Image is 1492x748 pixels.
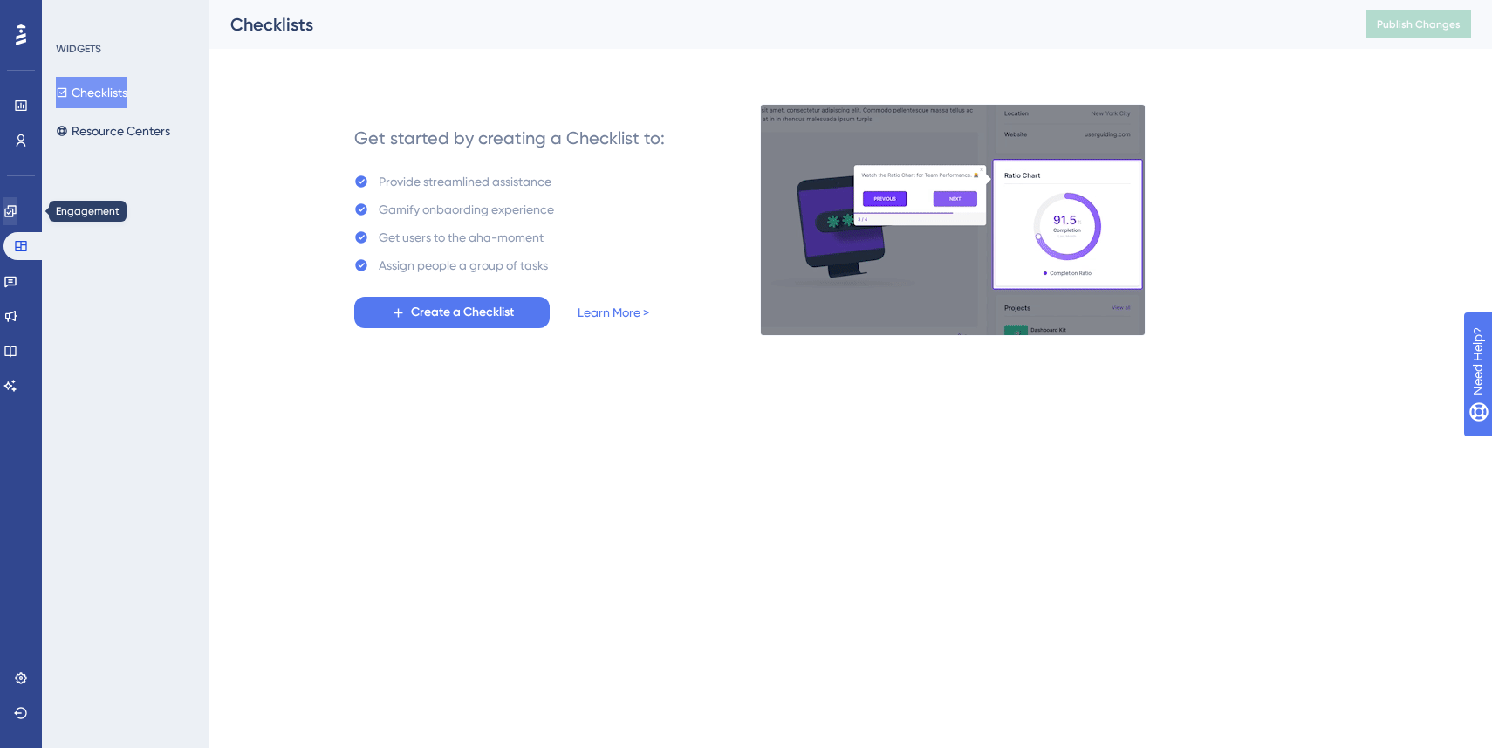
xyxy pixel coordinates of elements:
div: Provide streamlined assistance [379,171,551,192]
div: Gamify onbaording experience [379,199,554,220]
button: Create a Checklist [354,297,550,328]
a: Learn More > [578,302,649,323]
img: e28e67207451d1beac2d0b01ddd05b56.gif [760,104,1146,336]
div: WIDGETS [56,42,101,56]
div: Get users to the aha-moment [379,227,544,248]
div: Get started by creating a Checklist to: [354,126,665,150]
div: Checklists [230,12,1323,37]
span: Publish Changes [1377,17,1461,31]
button: Resource Centers [56,115,170,147]
span: Need Help? [41,4,109,25]
span: Create a Checklist [411,302,514,323]
button: Checklists [56,77,127,108]
iframe: UserGuiding AI Assistant Launcher [1419,679,1471,731]
div: Assign people a group of tasks [379,255,548,276]
button: Publish Changes [1366,10,1471,38]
